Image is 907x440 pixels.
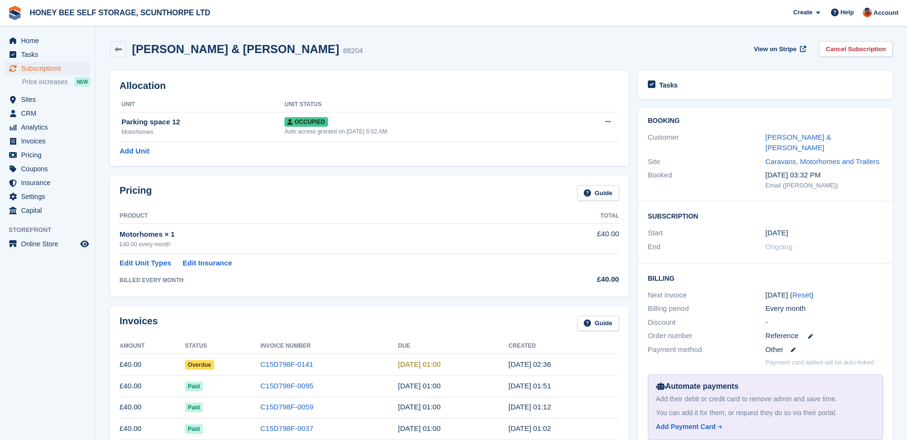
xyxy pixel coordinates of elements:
[765,303,883,314] div: Every month
[185,424,203,434] span: Paid
[648,242,765,253] div: End
[75,77,90,87] div: NEW
[765,181,883,190] div: Email ([PERSON_NAME])
[5,148,90,162] a: menu
[120,418,185,440] td: £40.00
[648,170,765,190] div: Booked
[648,317,765,328] div: Discount
[863,8,872,17] img: Abbie Tucker
[648,273,883,283] h2: Billing
[260,382,313,390] a: C15D798F-0095
[398,424,441,432] time: 2025-06-02 00:00:00 UTC
[577,185,619,201] a: Guide
[792,291,811,299] a: Reset
[120,97,284,112] th: Unit
[120,396,185,418] td: £40.00
[765,330,798,341] span: Reference
[5,93,90,106] a: menu
[648,132,765,154] div: Customer
[656,422,871,432] a: Add Payment Card
[21,204,78,217] span: Capital
[750,41,808,57] a: View on Stripe
[754,44,797,54] span: View on Stripe
[21,134,78,148] span: Invoices
[509,382,551,390] time: 2025-08-01 00:51:25 UTC
[21,190,78,203] span: Settings
[260,339,398,354] th: Invoice Number
[509,339,619,354] th: Created
[21,48,78,61] span: Tasks
[120,185,152,201] h2: Pricing
[284,127,564,136] div: Auto access granted on [DATE] 6:02 AM
[765,242,793,251] span: Ongoing
[21,237,78,251] span: Online Store
[120,209,537,224] th: Product
[537,209,619,224] th: Total
[765,157,879,165] a: Caravans, Motorhomes and Trailers
[5,121,90,134] a: menu
[841,8,854,17] span: Help
[765,170,883,181] div: [DATE] 03:32 PM
[577,316,619,331] a: Guide
[765,290,883,301] div: [DATE] ( )
[656,408,875,418] div: You can add it for them, or request they do so via their portal.
[648,117,883,125] h2: Booking
[343,45,363,56] div: 88204
[398,382,441,390] time: 2025-08-02 00:00:00 UTC
[260,360,313,368] a: C15D798F-0141
[659,81,678,89] h2: Tasks
[874,8,898,18] span: Account
[5,48,90,61] a: menu
[9,225,95,235] span: Storefront
[260,424,313,432] a: C15D798F-0037
[793,8,812,17] span: Create
[120,80,619,91] h2: Allocation
[509,360,551,368] time: 2025-09-01 01:36:12 UTC
[648,211,883,220] h2: Subscription
[185,403,203,412] span: Paid
[5,62,90,75] a: menu
[185,360,214,370] span: Overdue
[21,93,78,106] span: Sites
[120,258,171,269] a: Edit Unit Types
[398,339,509,354] th: Due
[22,77,90,87] a: Price increases NEW
[8,6,22,20] img: stora-icon-8386f47178a22dfd0bd8f6a31ec36ba5ce8667c1dd55bd0f319d3a0aa187defe.svg
[656,394,875,404] div: Add their debit or credit card to remove admin and save time.
[819,41,893,57] a: Cancel Subscription
[656,381,875,392] div: Automate payments
[120,146,149,157] a: Add Unit
[120,375,185,397] td: £40.00
[5,190,90,203] a: menu
[132,43,339,55] h2: [PERSON_NAME] & [PERSON_NAME]
[765,317,883,328] div: -
[5,204,90,217] a: menu
[21,121,78,134] span: Analytics
[22,77,68,87] span: Price increases
[648,330,765,341] div: Order number
[648,228,765,239] div: Start
[121,117,284,128] div: Parking space 12
[21,176,78,189] span: Insurance
[765,358,874,367] p: Payment card added will be auto-linked
[26,5,214,21] a: HONEY BEE SELF STORAGE, SCUNTHORPE LTD
[120,240,537,249] div: £40.00 every month
[398,360,441,368] time: 2025-09-02 00:00:00 UTC
[398,403,441,411] time: 2025-07-02 00:00:00 UTC
[120,339,185,354] th: Amount
[5,107,90,120] a: menu
[5,162,90,176] a: menu
[648,344,765,355] div: Payment method
[5,176,90,189] a: menu
[537,223,619,253] td: £40.00
[21,34,78,47] span: Home
[120,316,158,331] h2: Invoices
[537,274,619,285] div: £40.00
[21,62,78,75] span: Subscriptions
[120,354,185,375] td: £40.00
[765,133,831,152] a: [PERSON_NAME] & [PERSON_NAME]
[284,97,564,112] th: Unit Status
[5,34,90,47] a: menu
[260,403,313,411] a: C15D798F-0059
[121,128,284,136] div: Motorhomes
